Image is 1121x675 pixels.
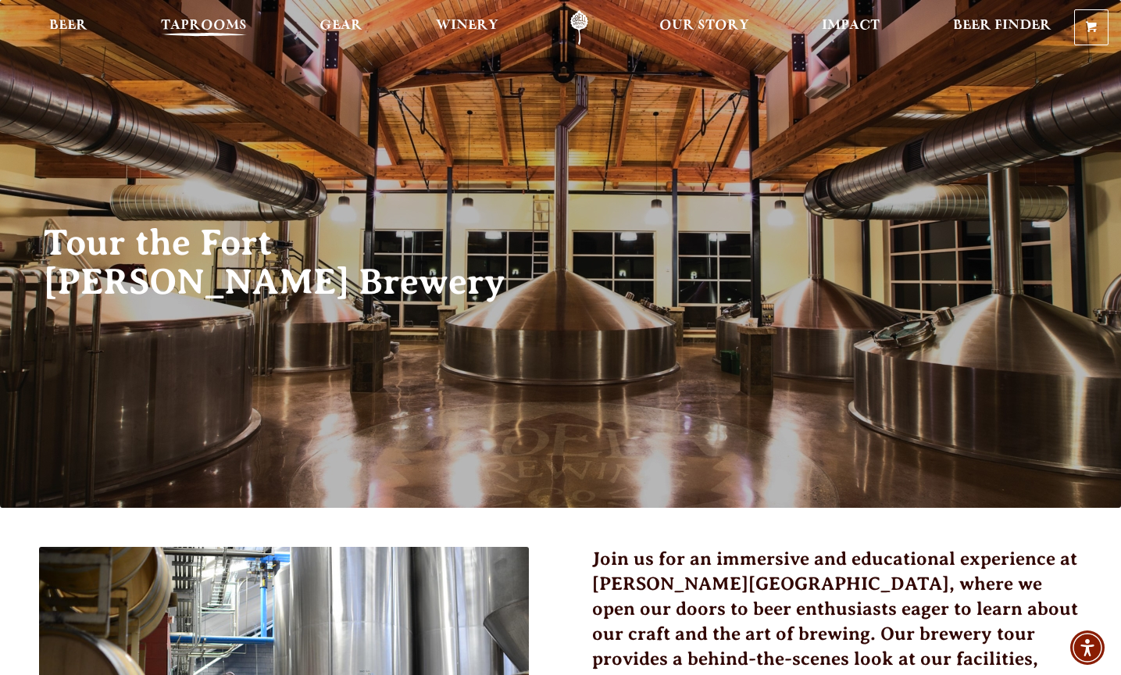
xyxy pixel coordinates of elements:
[320,20,362,32] span: Gear
[649,10,759,45] a: Our Story
[659,20,749,32] span: Our Story
[49,20,87,32] span: Beer
[1070,630,1105,665] div: Accessibility Menu
[426,10,509,45] a: Winery
[44,223,531,302] h2: Tour the Fort [PERSON_NAME] Brewery
[953,20,1051,32] span: Beer Finder
[943,10,1062,45] a: Beer Finder
[822,20,880,32] span: Impact
[161,20,247,32] span: Taprooms
[812,10,890,45] a: Impact
[151,10,257,45] a: Taprooms
[436,20,498,32] span: Winery
[550,10,609,45] a: Odell Home
[309,10,373,45] a: Gear
[39,10,98,45] a: Beer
